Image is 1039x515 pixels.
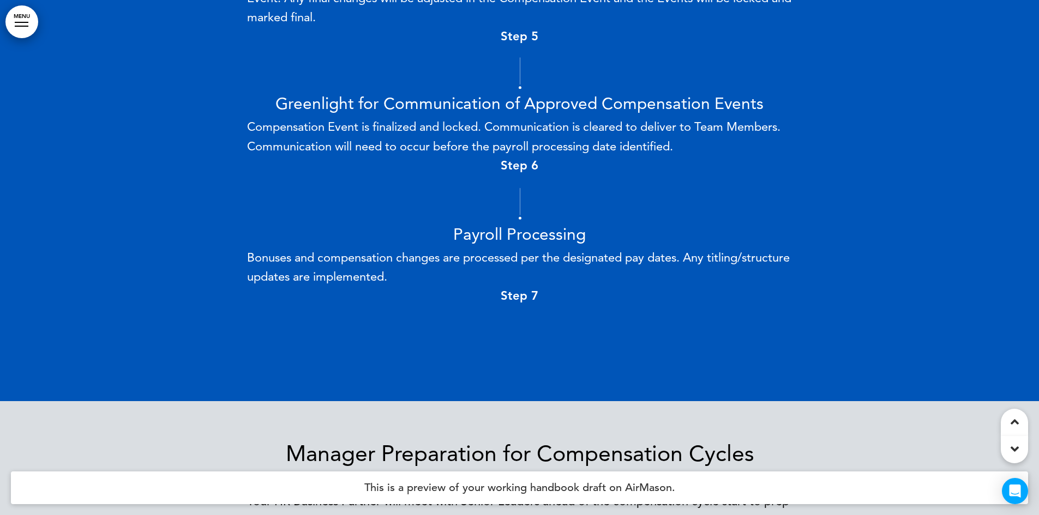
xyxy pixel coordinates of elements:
span: Greenlight for Communication of Approved Compensation Events [275,94,764,114]
h2: Manager Preparation for Compensation Cycles [247,442,792,464]
span: Payroll Processing [453,224,586,244]
div: Open Intercom Messenger [1002,478,1028,504]
h4: This is a preview of your working handbook draft on AirMason. [11,471,1028,504]
span: Step 5 [501,29,538,44]
span: Step 7 [501,288,538,303]
a: MENU [5,5,38,38]
span: Step 6 [501,158,538,173]
span: Compensation Event is finalized and locked. Communication is cleared to deliver to Team Members. ... [247,120,780,154]
span: Bonuses and compensation changes are processed per the designated pay dates. Any titling/structur... [247,250,790,284]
